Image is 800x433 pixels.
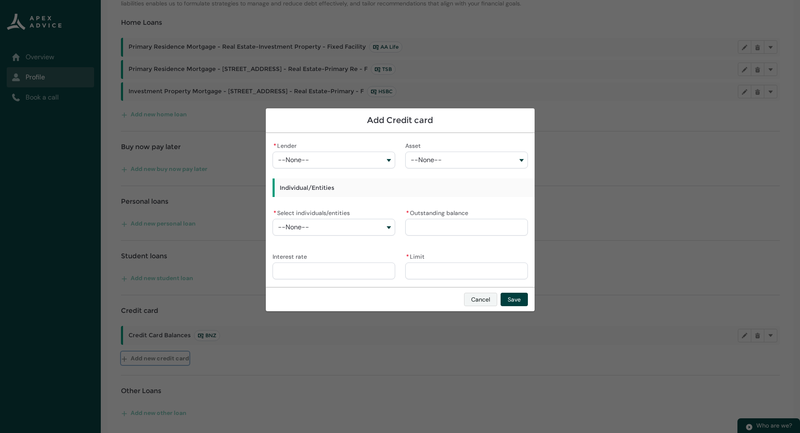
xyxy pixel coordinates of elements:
h1: Add Credit card [273,115,528,126]
button: Lender [273,152,395,168]
label: Asset [405,140,424,150]
button: Select individuals/entities [273,219,395,236]
span: --None-- [278,156,309,164]
button: Save [501,293,528,306]
label: Limit [405,251,428,261]
abbr: required [273,142,276,150]
abbr: required [406,209,409,217]
h3: Individual/Entities [273,178,771,197]
button: Cancel [464,293,497,306]
button: Asset [405,152,528,168]
abbr: required [273,209,276,217]
span: --None-- [278,223,309,231]
label: Lender [273,140,300,150]
label: Interest rate [273,251,310,261]
label: Outstanding balance [405,207,472,217]
span: --None-- [411,156,442,164]
abbr: required [406,253,409,260]
label: Select individuals/entities [273,207,353,217]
